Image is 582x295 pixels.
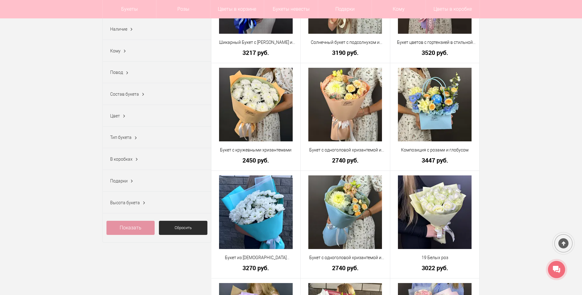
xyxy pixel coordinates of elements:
[398,175,472,249] img: 19 Белых роз
[394,265,476,271] a: 3022 руб.
[215,255,297,261] a: Букет из [DEMOGRAPHIC_DATA] кустовых
[305,255,386,261] a: Букет с одноголовой хризантемой и эустомой в голубой упаковке
[110,200,140,205] span: Высота букета
[305,157,386,163] a: 2740 руб.
[308,68,382,141] img: Букет с одноголовой хризантемой и эустомой
[110,178,128,183] span: Подарки
[110,48,121,53] span: Кому
[215,265,297,271] a: 3270 руб.
[394,157,476,163] a: 3447 руб.
[110,92,139,97] span: Состав букета
[219,175,293,249] img: Букет из хризантем кустовых
[219,68,293,141] img: Букет с кружевными хризантемами
[394,255,476,261] a: 19 Белых роз
[110,27,127,32] span: Наличие
[159,221,207,235] a: Сбросить
[215,49,297,56] a: 3217 руб.
[305,49,386,56] a: 3190 руб.
[394,49,476,56] a: 3520 руб.
[215,157,297,163] a: 2450 руб.
[215,147,297,153] a: Букет с кружевными хризантемами
[305,39,386,46] a: Солнечный букет с подсолнухом и диантусами
[215,39,297,46] a: Шикарный Букет с [PERSON_NAME] и [PERSON_NAME]
[394,147,476,153] a: Композиция с розами и глобусом
[305,265,386,271] a: 2740 руб.
[110,157,133,162] span: В коробках
[305,147,386,153] a: Букет с одноголовой хризантемой и эустомой
[110,70,123,75] span: Повод
[110,113,120,118] span: Цвет
[308,175,382,249] img: Букет с одноголовой хризантемой и эустомой в голубой упаковке
[106,221,155,235] a: Показать
[110,135,132,140] span: Тип букета
[398,68,472,141] img: Композиция с розами и глобусом
[394,39,476,46] a: Букет цветов с гортензией в стильной упаковке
